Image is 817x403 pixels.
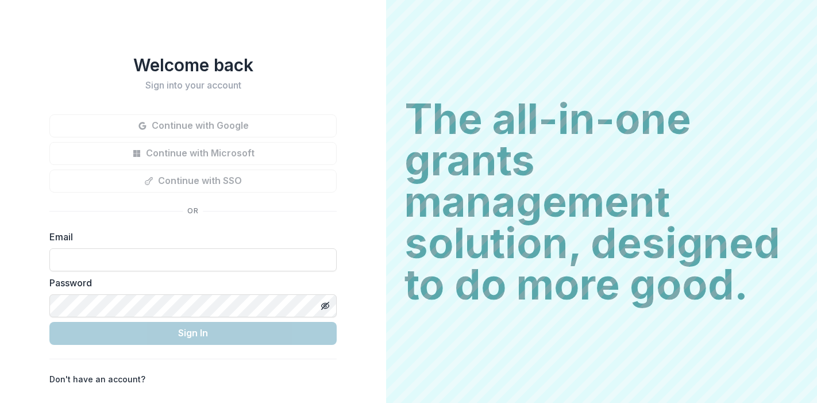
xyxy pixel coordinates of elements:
button: Continue with Microsoft [49,142,337,165]
label: Password [49,276,330,290]
p: Don't have an account? [49,373,145,385]
h1: Welcome back [49,55,337,75]
button: Toggle password visibility [316,297,334,315]
button: Continue with Google [49,114,337,137]
button: Continue with SSO [49,170,337,193]
h2: Sign into your account [49,80,337,91]
button: Sign In [49,322,337,345]
label: Email [49,230,330,244]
